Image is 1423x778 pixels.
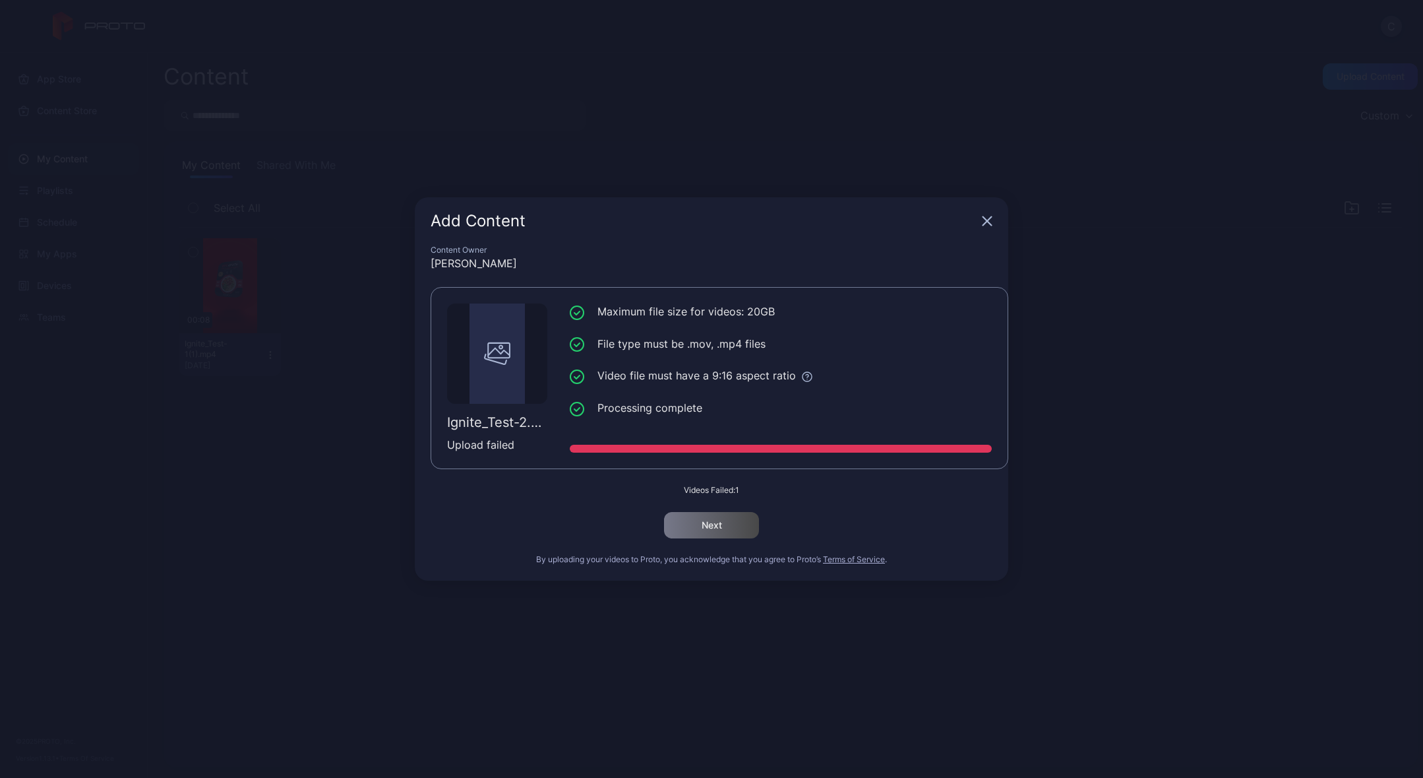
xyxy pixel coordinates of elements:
div: [PERSON_NAME] [431,255,992,271]
li: Processing complete [570,400,992,416]
li: Maximum file size for videos: 20GB [570,304,992,320]
button: Terms of Service [823,554,885,565]
div: Ignite_Test-2.mp4 [447,414,547,430]
div: Content Owner [431,245,992,255]
div: By uploading your videos to Proto, you acknowledge that you agree to Proto’s . [431,554,992,565]
div: Upload failed [447,437,547,453]
button: Next [664,512,759,538]
div: Add Content [431,213,977,229]
div: Videos Failed: 1 [431,485,992,496]
div: Next [702,520,722,531]
li: Video file must have a 9:16 aspect ratio [570,368,992,384]
li: File type must be .mov, .mp4 files [570,336,992,352]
